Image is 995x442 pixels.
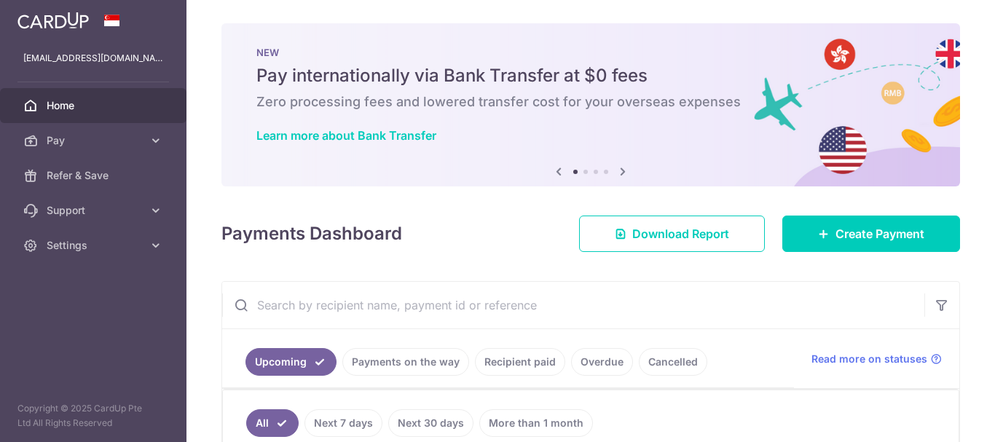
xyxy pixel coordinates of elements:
[632,225,729,242] span: Download Report
[639,348,707,376] a: Cancelled
[256,47,925,58] p: NEW
[256,93,925,111] h6: Zero processing fees and lowered transfer cost for your overseas expenses
[388,409,473,437] a: Next 30 days
[245,348,337,376] a: Upcoming
[571,348,633,376] a: Overdue
[47,238,143,253] span: Settings
[47,203,143,218] span: Support
[222,282,924,328] input: Search by recipient name, payment id or reference
[782,216,960,252] a: Create Payment
[221,221,402,247] h4: Payments Dashboard
[304,409,382,437] a: Next 7 days
[17,12,89,29] img: CardUp
[479,409,593,437] a: More than 1 month
[835,225,924,242] span: Create Payment
[47,98,143,113] span: Home
[811,352,942,366] a: Read more on statuses
[579,216,765,252] a: Download Report
[256,128,436,143] a: Learn more about Bank Transfer
[811,352,927,366] span: Read more on statuses
[23,51,163,66] p: [EMAIL_ADDRESS][DOMAIN_NAME]
[475,348,565,376] a: Recipient paid
[342,348,469,376] a: Payments on the way
[246,409,299,437] a: All
[256,64,925,87] h5: Pay internationally via Bank Transfer at $0 fees
[221,23,960,186] img: Bank transfer banner
[47,168,143,183] span: Refer & Save
[902,398,980,435] iframe: Opens a widget where you can find more information
[47,133,143,148] span: Pay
